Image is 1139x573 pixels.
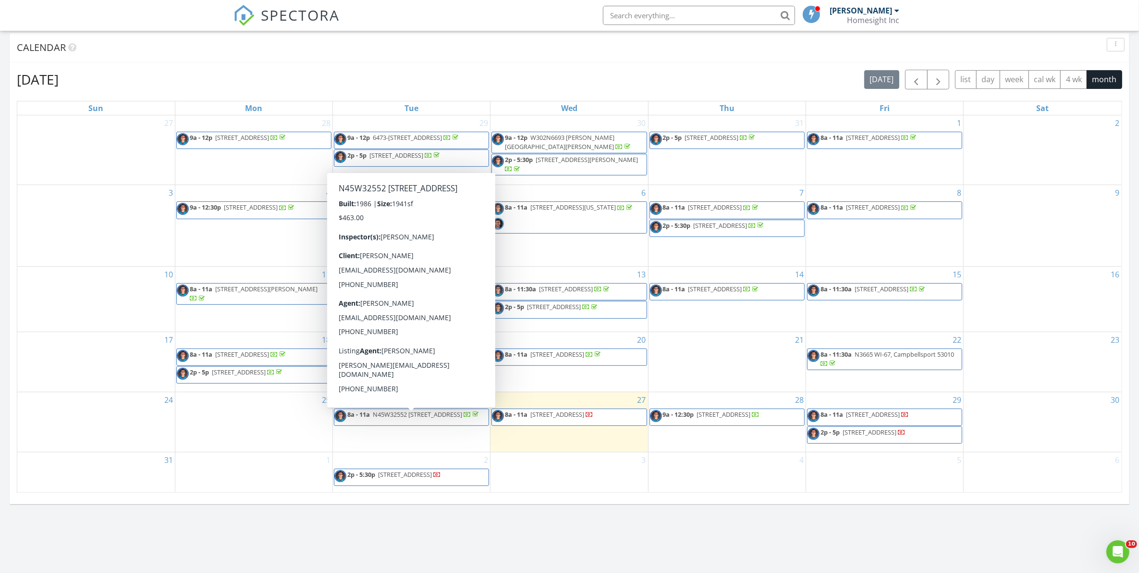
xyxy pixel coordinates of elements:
img: new_circles1.jpg [650,133,662,145]
img: new_circles1.jpg [334,218,346,230]
span: SPECTORA [261,5,340,25]
span: [STREET_ADDRESS] [527,302,581,311]
td: Go to September 4, 2025 [648,452,806,491]
a: 8a - 11a [STREET_ADDRESS] [821,133,918,142]
span: [STREET_ADDRESS] [846,410,900,419]
a: 2p - 5:30p [STREET_ADDRESS][PERSON_NAME] [505,155,638,173]
a: Go to July 29, 2025 [478,115,490,131]
img: new_circles1.jpg [808,350,820,362]
a: Go to August 20, 2025 [636,332,648,348]
img: new_circles1.jpg [650,285,662,297]
td: Go to August 14, 2025 [648,267,806,332]
a: 2p - 5p [STREET_ADDRESS] [491,301,647,318]
span: [STREET_ADDRESS] [378,470,432,479]
a: Go to August 15, 2025 [951,267,963,282]
a: 8a - 11a [STREET_ADDRESS] [190,350,287,359]
a: 2p - 5p [STREET_ADDRESS] [176,366,331,384]
a: 8a - 11:30a [STREET_ADDRESS] [505,285,611,293]
a: 9a - 12p W302N6693 [PERSON_NAME][GEOGRAPHIC_DATA][PERSON_NAME] [491,132,647,153]
a: Go to August 3, 2025 [167,185,175,200]
a: Tuesday [403,101,420,115]
img: new_circles1.jpg [650,203,662,215]
a: 9a - 12:30p [STREET_ADDRESS] [190,203,296,212]
span: 8a - 11a [190,350,212,359]
span: [STREET_ADDRESS] [697,410,751,419]
img: new_circles1.jpg [177,350,189,362]
a: Go to August 4, 2025 [324,185,332,200]
a: 8a - 11:30a N3665 WI-67, Campbellsport 53010 [821,350,954,368]
a: Go to July 28, 2025 [320,115,332,131]
a: Go to August 23, 2025 [1109,332,1121,348]
img: new_circles1.jpg [334,133,346,145]
img: new_circles1.jpg [334,368,346,380]
span: 8a - 11a [347,350,370,359]
span: [STREET_ADDRESS][PERSON_NAME] [369,302,472,311]
a: 8a - 11a N45W32552 [STREET_ADDRESS] [334,409,489,426]
a: 2p - 5:30p [STREET_ADDRESS] [347,470,441,479]
img: new_circles1.jpg [334,151,346,163]
img: new_circles1.jpg [177,368,189,380]
td: Go to August 12, 2025 [333,267,490,332]
a: 9a - 12p W302N6693 [PERSON_NAME][GEOGRAPHIC_DATA][PERSON_NAME] [505,133,632,151]
a: 2p - 5p [STREET_ADDRESS][PERSON_NAME][PERSON_NAME] [347,236,472,253]
a: Go to September 5, 2025 [955,452,963,468]
img: new_circles1.jpg [808,133,820,145]
a: Go to August 9, 2025 [1113,185,1121,200]
span: 2p - 5:30p [663,221,691,230]
a: Go to September 2, 2025 [482,452,490,468]
img: new_circles1.jpg [808,428,820,440]
img: new_circles1.jpg [808,285,820,297]
a: 8a - 11a [STREET_ADDRESS] [807,132,962,149]
a: 8a - 11a [STREET_ADDRESS] [347,285,445,293]
td: Go to August 21, 2025 [648,332,806,392]
td: Go to August 7, 2025 [648,185,806,267]
a: 9a - 12p [STREET_ADDRESS] [190,133,287,142]
span: [STREET_ADDRESS] [373,285,427,293]
img: new_circles1.jpg [492,285,504,297]
a: 2p - 5p [STREET_ADDRESS][PERSON_NAME][PERSON_NAME] [334,234,489,256]
img: The Best Home Inspection Software - Spectora [233,5,255,26]
a: Thursday [718,101,736,115]
a: 8a - 11a [STREET_ADDRESS] [505,410,593,419]
span: 2p - 5p [347,236,367,244]
span: 2p - 5p [663,133,682,142]
a: 2p - 5p [STREET_ADDRESS] [821,428,906,436]
a: 8a - 11a [STREET_ADDRESS] [347,350,436,359]
span: [STREET_ADDRESS] [688,285,742,293]
span: [STREET_ADDRESS] [530,410,584,419]
a: Go to August 14, 2025 [793,267,806,282]
img: new_circles1.jpg [334,350,346,362]
span: 8a - 11a [347,285,370,293]
img: new_circles1.jpg [334,236,346,248]
a: 2p - 5p [STREET_ADDRESS] [347,151,441,160]
span: 8a - 11a [663,285,686,293]
td: Go to August 3, 2025 [17,185,175,267]
td: Go to September 6, 2025 [964,452,1121,491]
img: new_circles1.jpg [492,155,504,167]
span: 8a - 11:30a [821,285,852,293]
a: 2p - 5p [STREET_ADDRESS][PERSON_NAME] [347,302,472,320]
span: 9a - 12:30p [663,410,694,419]
a: 2p - 5p [STREET_ADDRESS] [347,368,441,376]
a: 8a - 11a [STREET_ADDRESS] [505,350,602,359]
td: Go to August 6, 2025 [490,185,648,267]
a: Go to August 31, 2025 [162,452,175,468]
a: 8a - 11a [STREET_ADDRESS] [821,203,918,212]
span: 9a - 12p [190,133,212,142]
span: [STREET_ADDRESS] [369,368,423,376]
a: 8a - 11a [STREET_ADDRESS] [821,410,909,419]
img: new_circles1.jpg [808,410,820,422]
span: [STREET_ADDRESS] [846,203,900,212]
span: [STREET_ADDRESS] [212,368,266,376]
a: Go to August 24, 2025 [162,392,175,408]
button: Previous month [905,70,928,89]
a: Saturday [1034,101,1051,115]
span: 2p - 5p [821,428,840,436]
a: Go to August 13, 2025 [636,267,648,282]
div: Homesight Inc [847,15,900,25]
a: Go to July 30, 2025 [636,115,648,131]
input: Search everything... [603,6,795,25]
span: [STREET_ADDRESS] [530,350,584,359]
td: Go to August 10, 2025 [17,267,175,332]
td: Go to August 25, 2025 [175,392,332,452]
